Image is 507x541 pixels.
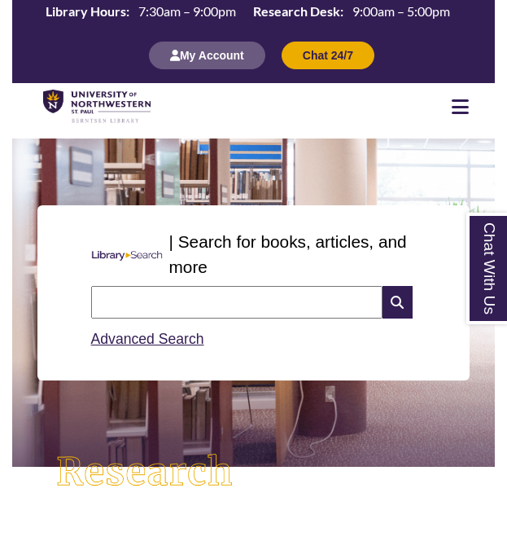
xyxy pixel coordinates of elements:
[247,2,346,20] th: Research Desk:
[149,42,265,69] button: My Account
[37,434,254,510] img: Research
[91,331,204,347] a: Advanced Search
[39,2,457,23] table: Hours Today
[382,286,413,319] i: Search
[43,90,151,124] img: UNWSP Library Logo
[169,229,423,279] p: | Search for books, articles, and more
[282,48,374,62] a: Chat 24/7
[149,48,265,62] a: My Account
[39,2,457,24] a: Hours Today
[85,244,169,268] img: Libary Search
[282,42,374,69] button: Chat 24/7
[352,3,450,19] span: 9:00am – 5:00pm
[39,2,132,20] th: Library Hours:
[138,3,236,19] span: 7:30am – 9:00pm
